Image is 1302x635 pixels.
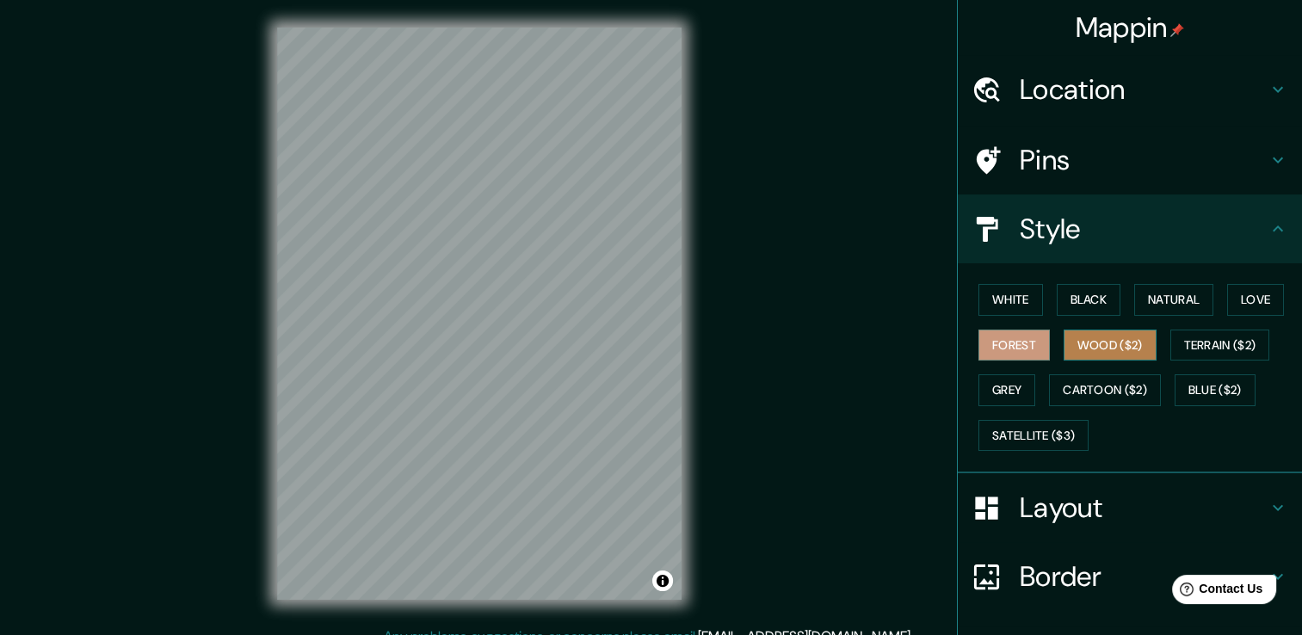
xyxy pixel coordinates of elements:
canvas: Map [277,28,682,600]
div: Border [958,542,1302,611]
h4: Style [1020,212,1268,246]
button: Wood ($2) [1064,330,1157,361]
h4: Location [1020,72,1268,107]
button: Cartoon ($2) [1049,374,1161,406]
button: Forest [978,330,1050,361]
img: pin-icon.png [1170,23,1184,37]
button: White [978,284,1043,316]
button: Black [1057,284,1121,316]
div: Location [958,55,1302,124]
button: Satellite ($3) [978,420,1089,452]
div: Layout [958,473,1302,542]
h4: Pins [1020,143,1268,177]
button: Blue ($2) [1175,374,1256,406]
div: Pins [958,126,1302,194]
h4: Mappin [1076,10,1185,45]
button: Terrain ($2) [1170,330,1270,361]
h4: Layout [1020,490,1268,525]
button: Toggle attribution [652,570,673,591]
button: Natural [1134,284,1213,316]
h4: Border [1020,559,1268,594]
div: Style [958,194,1302,263]
iframe: Help widget launcher [1149,568,1283,616]
button: Grey [978,374,1035,406]
button: Love [1227,284,1284,316]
